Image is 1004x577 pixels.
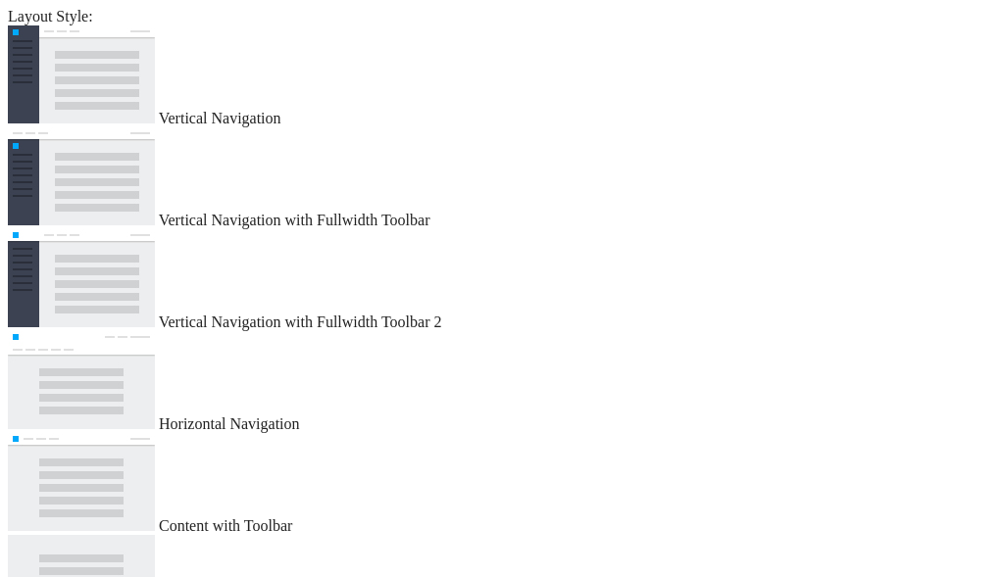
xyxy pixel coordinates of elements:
img: content-with-toolbar.jpg [8,433,155,531]
img: vertical-nav-with-full-toolbar-2.jpg [8,229,155,327]
md-radio-button: Vertical Navigation with Fullwidth Toolbar 2 [8,229,996,331]
span: Vertical Navigation with Fullwidth Toolbar [159,212,430,228]
md-radio-button: Content with Toolbar [8,433,996,535]
span: Content with Toolbar [159,517,292,534]
span: Horizontal Navigation [159,415,300,432]
md-radio-button: Horizontal Navigation [8,331,996,433]
div: Layout Style: [8,8,996,25]
span: Vertical Navigation with Fullwidth Toolbar 2 [159,313,442,330]
md-radio-button: Vertical Navigation with Fullwidth Toolbar [8,127,996,229]
md-radio-button: Vertical Navigation [8,25,996,127]
img: vertical-nav-with-full-toolbar.jpg [8,127,155,225]
img: vertical-nav.jpg [8,25,155,123]
span: Vertical Navigation [159,110,281,126]
img: horizontal-nav.jpg [8,331,155,429]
